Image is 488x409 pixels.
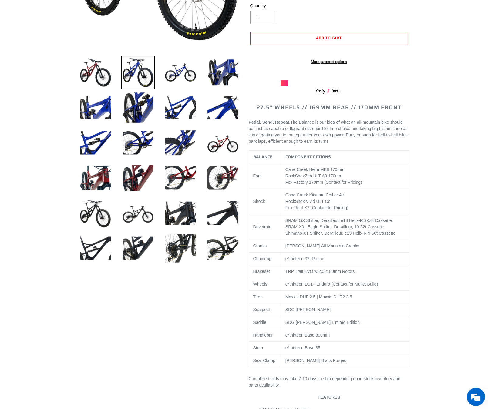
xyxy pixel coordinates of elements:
div: Only left... [281,86,378,95]
img: Load image into Gallery viewer, BALANCE - Complete Bike [206,196,240,230]
td: Fork [249,163,281,189]
th: BALANCE [249,151,281,163]
td: [PERSON_NAME] Black Forged [281,354,409,367]
img: Load image into Gallery viewer, BALANCE - Complete Bike [164,232,197,265]
img: Load image into Gallery viewer, BALANCE - Complete Bike [79,126,112,159]
p: Complete builds may take 7-10 days to ship depending on in-stock inventory and parts availability. [249,376,409,388]
img: d_696896380_company_1647369064580_696896380 [19,30,35,45]
b: FEATURES [318,395,340,400]
img: Load image into Gallery viewer, BALANCE - Complete Bike [121,126,155,159]
p: Cane Creek Kitsuma Coil or Air RockShox Vivid ULT Coil Fox Float X2 (Contact for Pricing) [285,192,405,211]
img: Load image into Gallery viewer, BALANCE - Complete Bike [121,56,155,89]
td: Maxxis DHF 2.5 | Maxxis DHR2 2.5 [281,291,409,303]
td: Wheels [249,278,281,291]
div: Chat with us now [41,34,111,42]
img: Load image into Gallery viewer, BALANCE - Complete Bike [79,56,112,89]
img: Load image into Gallery viewer, BALANCE - Complete Bike [164,91,197,124]
td: SDG [PERSON_NAME] [281,303,409,316]
div: Minimize live chat window [99,3,114,18]
img: Load image into Gallery viewer, BALANCE - Complete Bike [121,91,155,124]
td: [PERSON_NAME] All Mountain Cranks [281,240,409,253]
img: Load image into Gallery viewer, BALANCE - Complete Bike [79,196,112,230]
img: Load image into Gallery viewer, BALANCE - Complete Bike [79,232,112,265]
img: Load image into Gallery viewer, BALANCE - Complete Bike [121,232,155,265]
td: e*thirteen 32t Round [281,253,409,265]
img: Load image into Gallery viewer, BALANCE - Complete Bike [206,126,240,159]
p: The Balance is our idea of what an all-mountain bike should be: just as capable of flagrant disre... [249,119,409,145]
a: More payment options [250,59,408,65]
td: Cranks [249,240,281,253]
td: Seatpost [249,303,281,316]
td: Seat Clamp [249,354,281,367]
img: Load image into Gallery viewer, BALANCE - Complete Bike [164,56,197,89]
td: SDG [PERSON_NAME] Limited Edition [281,316,409,329]
td: Drivetrain [249,214,281,240]
td: e*thirteen Base 800mm [281,329,409,342]
td: RockShox mm Fox Factory 170mm (Contact for Pricing) [281,163,409,189]
b: Pedal. Send. Repeat. [249,120,291,125]
img: Load image into Gallery viewer, BALANCE - Complete Bike [164,126,197,159]
td: Handlebar [249,329,281,342]
span: We're online! [35,76,84,138]
img: Load image into Gallery viewer, BALANCE - Complete Bike [79,161,112,195]
div: Navigation go back [7,33,16,42]
textarea: Type your message and hit 'Enter' [3,166,116,187]
span: Zeb ULT A3 170 [305,173,335,178]
img: Load image into Gallery viewer, BALANCE - Complete Bike [121,196,155,230]
td: Shock [249,189,281,214]
img: Load image into Gallery viewer, BALANCE - Complete Bike [121,161,155,195]
td: e*thirteen LG1+ Enduro (Contact for Mullet Build) [281,278,409,291]
td: Stem [249,342,281,354]
img: Load image into Gallery viewer, BALANCE - Complete Bike [206,161,240,195]
label: Quantity [250,3,328,9]
h2: 27.5" WHEELS // 169MM REAR // 170MM FRONT [249,104,409,111]
img: Load image into Gallery viewer, BALANCE - Complete Bike [79,91,112,124]
span: Cane Creek Helm MKII 170mm [285,167,345,172]
img: Load image into Gallery viewer, BALANCE - Complete Bike [206,56,240,89]
td: Saddle [249,316,281,329]
img: Load image into Gallery viewer, BALANCE - Complete Bike [206,232,240,265]
td: Brakeset [249,265,281,278]
button: Add to cart [250,32,408,45]
td: SRAM GX Shifter, Derailleur, e13 Helix-R 9-50t Cassette SRAM X01 Eagle Shifter, Derailleur, 10-52... [281,214,409,240]
td: e*thirteen Base 35 [281,342,409,354]
td: Chainring [249,253,281,265]
img: Load image into Gallery viewer, BALANCE - Complete Bike [164,161,197,195]
img: Load image into Gallery viewer, BALANCE - Complete Bike [164,196,197,230]
th: COMPONENT OPTIONS [281,151,409,163]
td: Tires [249,291,281,303]
td: TRP Trail EVO w/203/180mm Rotors [281,265,409,278]
img: Load image into Gallery viewer, BALANCE - Complete Bike [206,91,240,124]
span: Add to cart [316,35,342,41]
span: 2 [325,87,332,95]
